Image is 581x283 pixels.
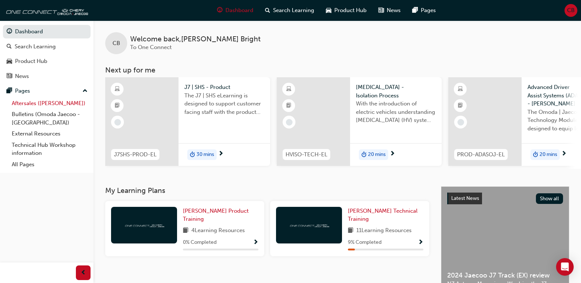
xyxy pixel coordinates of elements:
[211,3,259,18] a: guage-iconDashboard
[4,3,88,18] img: oneconnect
[124,221,164,228] img: oneconnect
[114,150,157,159] span: J7SHS-PROD-EL
[3,84,91,98] button: Pages
[286,150,327,159] span: HVISO-TECH-EL
[458,85,463,94] span: learningResourceType_ELEARNING-icon
[412,6,418,15] span: pages-icon
[259,3,320,18] a: search-iconSearch Learning
[217,6,223,15] span: guage-icon
[7,58,12,65] span: car-icon
[320,3,372,18] a: car-iconProduct Hub
[3,25,91,38] a: Dashboard
[183,207,258,223] a: [PERSON_NAME] Product Training
[356,226,412,235] span: 11 Learning Resources
[7,44,12,50] span: search-icon
[113,39,120,48] span: CB
[114,119,121,126] span: learningRecordVerb_NONE-icon
[3,70,91,83] a: News
[130,44,172,51] span: To One Connect
[407,3,442,18] a: pages-iconPages
[7,29,12,35] span: guage-icon
[556,258,574,276] div: Open Intercom Messenger
[218,151,224,157] span: next-icon
[9,139,91,159] a: Technical Hub Workshop information
[273,6,314,15] span: Search Learning
[9,159,91,170] a: All Pages
[191,226,245,235] span: 4 Learning Resources
[348,238,382,247] span: 9 % Completed
[356,83,436,100] span: [MEDICAL_DATA] - Isolation Process
[356,100,436,124] span: With the introduction of electric vehicles understanding [MEDICAL_DATA] (HV) systems is critical ...
[457,150,505,159] span: PROD-ADASOJ-EL
[286,85,291,94] span: learningResourceType_ELEARNING-icon
[561,151,567,157] span: next-icon
[418,239,423,246] span: Show Progress
[567,6,575,15] span: CB
[82,86,88,96] span: up-icon
[9,109,91,128] a: Bulletins (Omoda Jaecoo - [GEOGRAPHIC_DATA])
[265,6,270,15] span: search-icon
[9,98,91,109] a: Aftersales ([PERSON_NAME])
[15,57,47,66] div: Product Hub
[536,193,563,204] button: Show all
[15,72,29,81] div: News
[387,6,401,15] span: News
[277,77,442,166] a: HVISO-TECH-EL[MEDICAL_DATA] - Isolation ProcessWith the introduction of electric vehicles underst...
[3,55,91,68] a: Product Hub
[115,85,120,94] span: learningResourceType_ELEARNING-icon
[253,238,258,247] button: Show Progress
[451,195,479,201] span: Latest News
[196,150,214,159] span: 30 mins
[190,150,195,160] span: duration-icon
[540,150,557,159] span: 20 mins
[9,128,91,139] a: External Resources
[253,239,258,246] span: Show Progress
[421,6,436,15] span: Pages
[368,150,386,159] span: 20 mins
[93,66,581,74] h3: Next up for me
[378,6,384,15] span: news-icon
[105,186,429,195] h3: My Learning Plans
[334,6,367,15] span: Product Hub
[183,226,188,235] span: book-icon
[184,83,264,92] span: J7 | SHS - Product
[81,268,86,278] span: prev-icon
[348,207,423,223] a: [PERSON_NAME] Technical Training
[105,77,270,166] a: J7SHS-PROD-ELJ7 | SHS - ProductThe J7 | SHS eLearning is designed to support customer facing staf...
[447,271,563,280] span: 2024 Jaecoo J7 Track (EX) review
[447,193,563,204] a: Latest NewsShow all
[348,208,418,223] span: [PERSON_NAME] Technical Training
[15,87,30,95] div: Pages
[183,208,249,223] span: [PERSON_NAME] Product Training
[225,6,253,15] span: Dashboard
[130,35,261,44] span: Welcome back , [PERSON_NAME] Bright
[184,92,264,116] span: The J7 | SHS eLearning is designed to support customer facing staff with the product and sales in...
[458,101,463,111] span: booktick-icon
[115,101,120,111] span: booktick-icon
[3,23,91,84] button: DashboardSearch LearningProduct HubNews
[372,3,407,18] a: news-iconNews
[565,4,577,17] button: CB
[7,88,12,94] span: pages-icon
[457,119,464,126] span: learningRecordVerb_NONE-icon
[15,42,56,51] div: Search Learning
[286,119,293,126] span: learningRecordVerb_NONE-icon
[348,226,353,235] span: book-icon
[533,150,538,160] span: duration-icon
[286,101,291,111] span: booktick-icon
[418,238,423,247] button: Show Progress
[361,150,367,160] span: duration-icon
[390,151,395,157] span: next-icon
[326,6,331,15] span: car-icon
[183,238,217,247] span: 0 % Completed
[3,40,91,53] a: Search Learning
[7,73,12,80] span: news-icon
[289,221,329,228] img: oneconnect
